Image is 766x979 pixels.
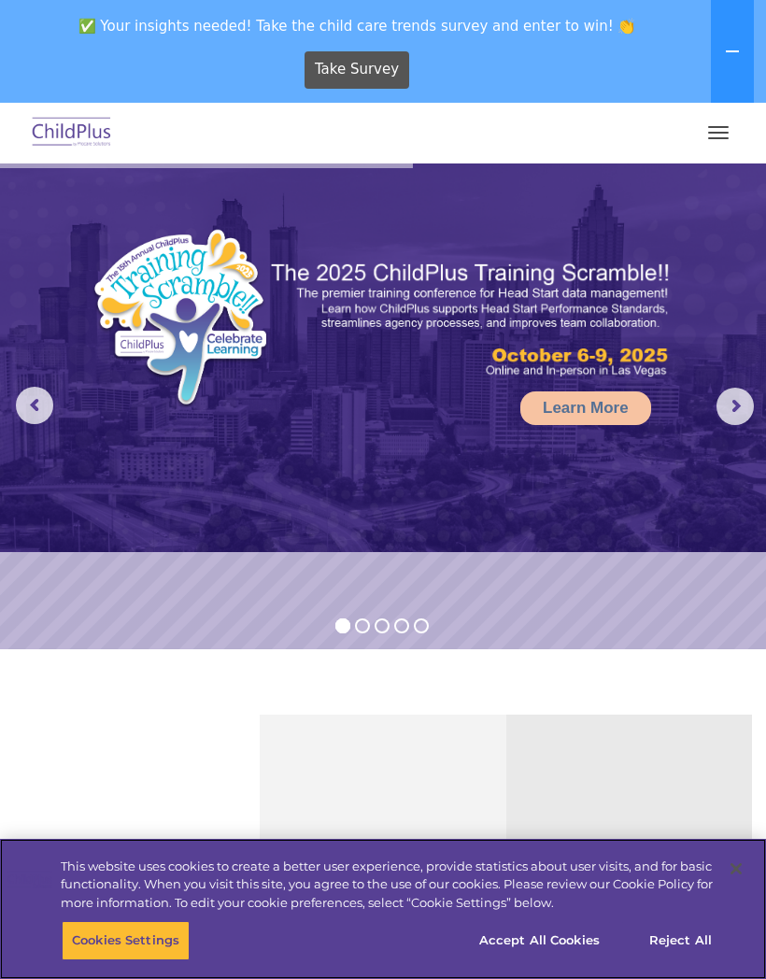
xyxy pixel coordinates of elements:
[315,53,399,86] span: Take Survey
[62,921,190,960] button: Cookies Settings
[28,111,116,155] img: ChildPlus by Procare Solutions
[305,51,410,89] a: Take Survey
[7,7,707,44] span: ✅ Your insights needed! Take the child care trends survey and enter to win! 👏
[622,921,739,960] button: Reject All
[469,921,610,960] button: Accept All Cookies
[716,848,757,889] button: Close
[61,858,713,913] div: This website uses cookies to create a better user experience, provide statistics about user visit...
[520,391,651,425] a: Learn More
